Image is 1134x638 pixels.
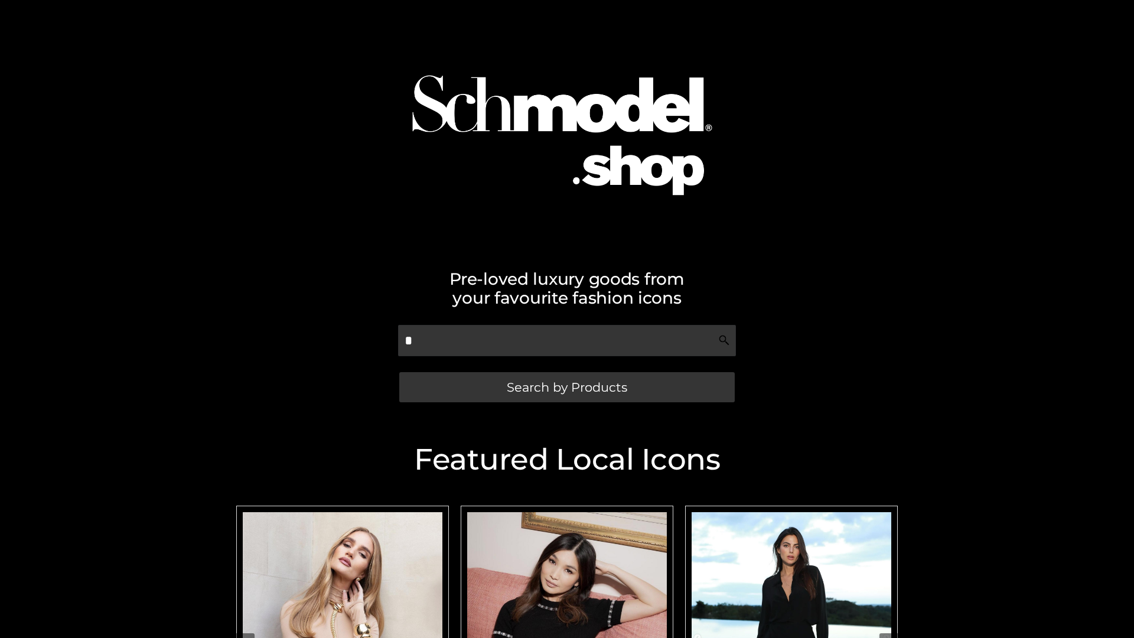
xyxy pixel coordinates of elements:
h2: Pre-loved luxury goods from your favourite fashion icons [230,269,904,307]
a: Search by Products [399,372,735,402]
span: Search by Products [507,381,627,393]
h2: Featured Local Icons​ [230,445,904,474]
img: Search Icon [718,334,730,346]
